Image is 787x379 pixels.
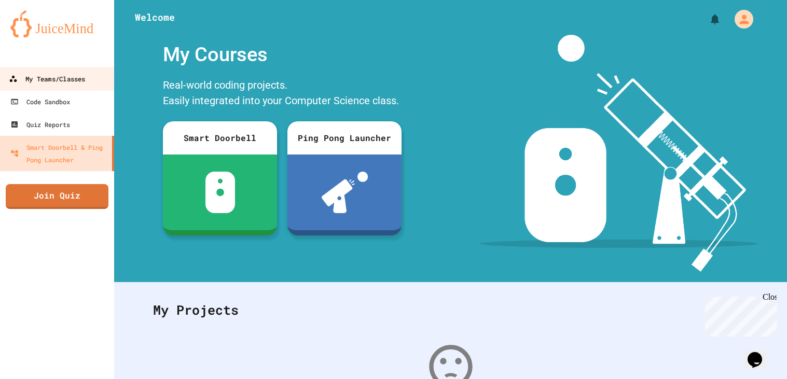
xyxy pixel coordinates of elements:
[701,292,777,336] iframe: chat widget
[480,35,758,272] img: banner-image-my-projects.png
[6,184,108,209] a: Join Quiz
[10,141,108,166] div: Smart Doorbell & Ping Pong Launcher
[10,118,70,131] div: Quiz Reports
[163,121,277,155] div: Smart Doorbell
[10,95,70,108] div: Code Sandbox
[10,10,104,37] img: logo-orange.svg
[9,73,85,86] div: My Teams/Classes
[4,4,72,66] div: Chat with us now!Close
[143,290,758,330] div: My Projects
[287,121,402,155] div: Ping Pong Launcher
[158,35,407,75] div: My Courses
[205,172,235,213] img: sdb-white.svg
[689,10,724,28] div: My Notifications
[158,75,407,114] div: Real-world coding projects. Easily integrated into your Computer Science class.
[322,172,368,213] img: ppl-with-ball.png
[724,7,756,31] div: My Account
[743,338,777,369] iframe: chat widget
